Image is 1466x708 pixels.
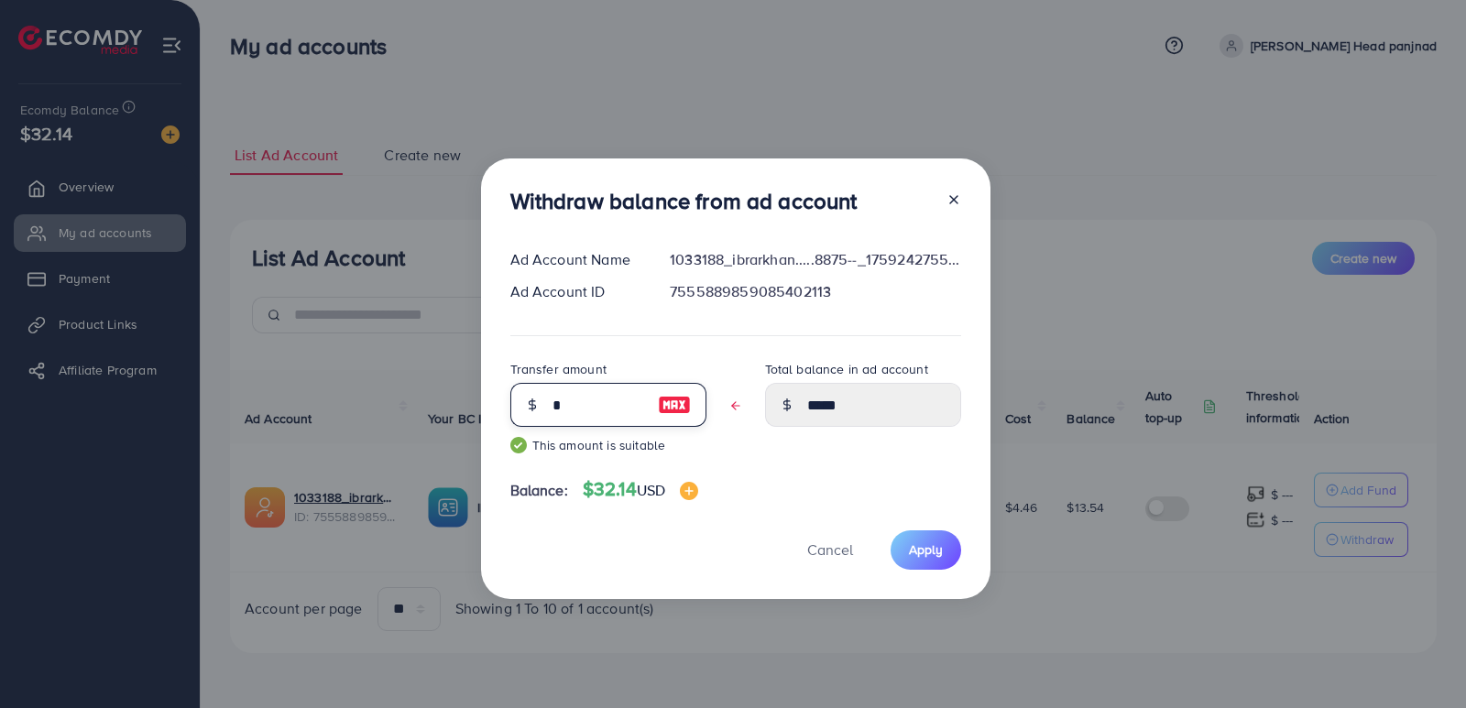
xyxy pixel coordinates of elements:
[510,188,858,214] h3: Withdraw balance from ad account
[807,539,853,560] span: Cancel
[658,394,691,416] img: image
[496,281,656,302] div: Ad Account ID
[510,480,568,501] span: Balance:
[765,360,928,378] label: Total balance in ad account
[510,360,607,378] label: Transfer amount
[1388,626,1452,694] iframe: Chat
[784,530,876,570] button: Cancel
[496,249,656,270] div: Ad Account Name
[655,281,975,302] div: 7555889859085402113
[680,482,698,500] img: image
[637,480,665,500] span: USD
[583,478,698,501] h4: $32.14
[510,437,527,453] img: guide
[891,530,961,570] button: Apply
[510,436,706,454] small: This amount is suitable
[655,249,975,270] div: 1033188_ibrarkhan.....8875--_1759242755236
[909,540,943,559] span: Apply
